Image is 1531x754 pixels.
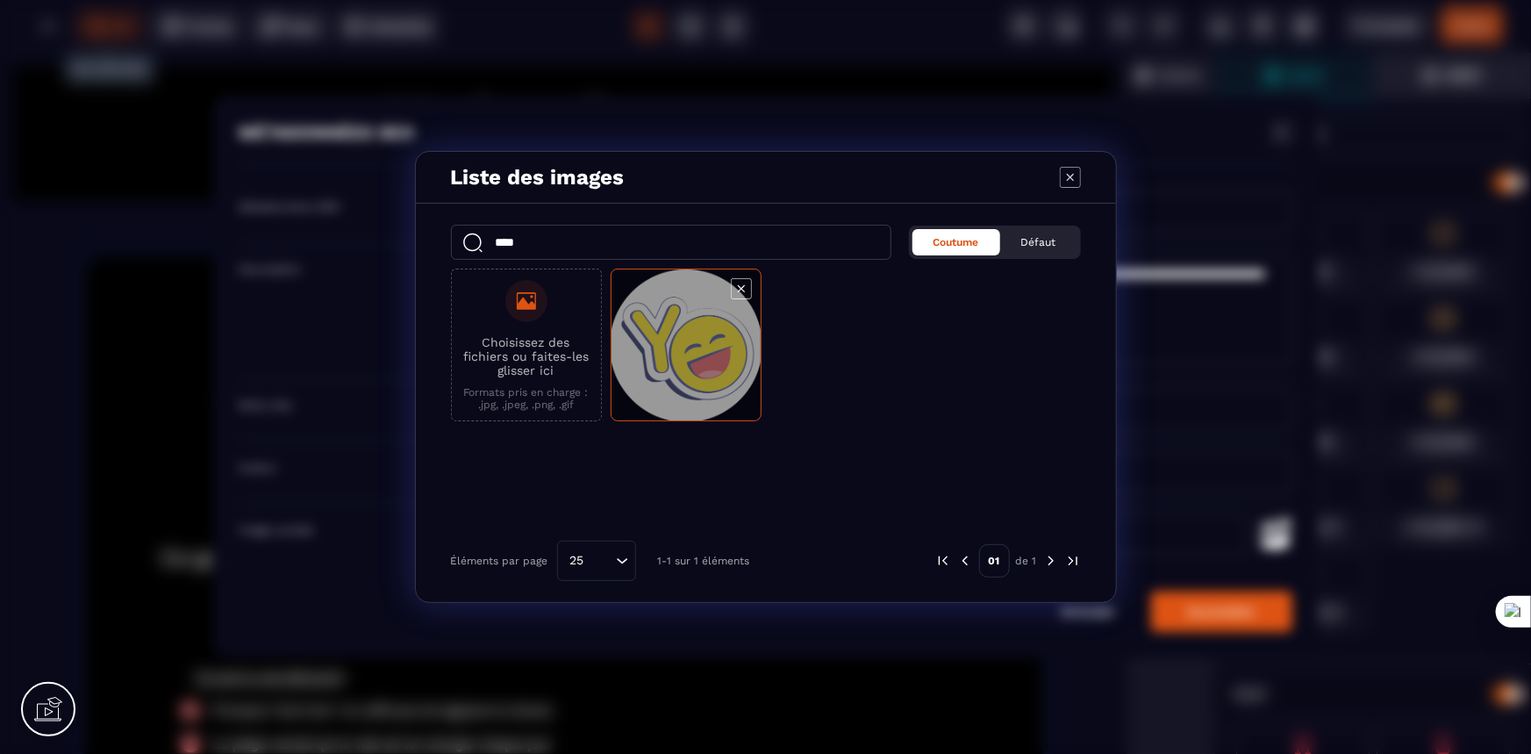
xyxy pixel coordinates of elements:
p: de 1 [1016,554,1037,568]
p: Formats pris en charge : .jpg, .jpeg, .png, .gif [461,386,592,411]
div: Search for option [557,541,636,581]
text: Ce guide va t'aider [PERSON_NAME] [128,489,999,522]
span: Défaut [1021,236,1056,248]
u: Ce que tu vas découvrir [196,617,344,632]
span: Coutume [934,236,979,248]
h4: Liste des images [451,165,625,190]
div: Pourquoi "tenir bon" ne suffit pas (et aggrave le stress) [204,650,955,666]
text: Découvre le guide gratuit : [128,305,999,338]
span: (et comment t'en libérer) [469,371,658,391]
img: aa6757e2f70c7967f7730340346f47c4_yakaoser_%C3%A9crit__copie.png [386,48,742,111]
p: Éléments par page [451,555,548,567]
b: Tu te sens dépassée, épuisée, à bout de nerf ? [293,246,834,273]
div: : [187,617,955,633]
img: prev [957,553,973,569]
img: prev [935,553,951,569]
img: next [1043,553,1059,569]
text: Tu es maman, soignante ou simplement une femme qui gère mille chose à la fois ? Si tu n'as plus u... [128,435,999,489]
img: next [1065,553,1081,569]
div: Le piège mental qui te vide de ton énergie chaque jour [204,684,955,700]
p: 1-1 sur 1 éléments [658,555,750,567]
u: Ce que tu vas découvrir [128,522,276,537]
input: Search for option [590,551,612,571]
text: "Les 3 erreurs que font 9 femmes sur 10 quand elles sont stressées" [128,338,999,371]
div: : [128,522,999,538]
p: 01 [979,544,1010,578]
span: 25 [564,551,590,571]
p: Choisissez des fichiers ou faites-les glisser ici [461,335,592,377]
b: reprendre le contrôle avec [PERSON_NAME]. [515,493,967,517]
